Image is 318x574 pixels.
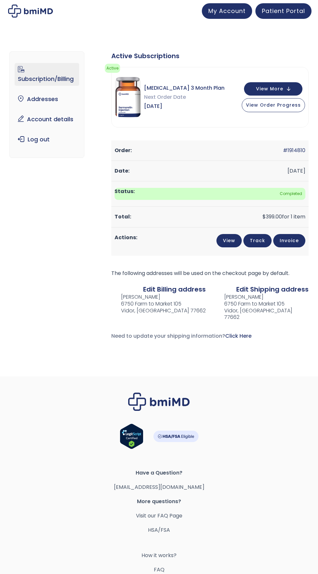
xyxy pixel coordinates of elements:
[255,3,312,19] a: Patient Portal
[144,84,225,93] span: [MEDICAL_DATA] 3 Month Plan
[115,77,141,117] img: Sermorelin 3 Month Plan
[143,285,206,294] a: Edit Billing address
[15,112,79,126] a: Account details
[9,51,84,158] nav: Account pages
[111,51,309,60] div: Active Subscriptions
[246,102,301,108] span: View Order Progress
[105,64,120,73] span: Active
[244,82,302,96] button: View More
[283,147,305,154] a: #1914810
[111,332,251,340] span: Need to update your shipping information?
[225,332,251,340] a: Click Here
[242,98,305,112] button: View Order Progress
[243,234,272,247] a: Track
[120,424,143,449] img: Verify Approval for www.bmimd.com
[136,512,182,519] a: Visit our FAQ Page
[114,483,204,491] a: [EMAIL_ADDRESS][DOMAIN_NAME]
[10,551,308,560] a: How it works?
[287,167,305,175] time: [DATE]
[216,234,242,247] a: View
[144,102,225,111] span: [DATE]
[111,207,309,227] td: for 1 item
[15,92,79,106] a: Addresses
[236,285,309,294] a: Edit Shipping address
[256,87,283,91] span: View More
[144,93,225,102] span: Next Order Date
[10,497,308,506] span: More questions?
[262,7,305,15] span: Patient Portal
[128,393,190,411] img: Brand Logo
[15,133,79,146] a: Log out
[214,294,309,321] address: [PERSON_NAME] 6750 Farm to Market 105 Vidor, [GEOGRAPHIC_DATA] 77662
[120,424,143,452] a: Verify LegitScript Approval for www.bmimd.com
[153,431,199,442] img: HSA-FSA
[273,234,305,247] a: Invoice
[202,3,252,19] a: My Account
[263,213,282,220] span: 399.00
[10,468,308,477] span: Have a Question?
[115,188,305,200] span: Completed
[263,213,266,220] span: $
[148,526,170,534] a: HSA/FSA
[15,63,79,86] a: Subscription/Billing
[8,5,53,18] img: My account
[111,269,309,278] p: The following addresses will be used on the checkout page by default.
[208,7,246,15] span: My Account
[111,294,206,314] address: [PERSON_NAME] 6750 Farm to Market 105 Vidor, [GEOGRAPHIC_DATA] 77662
